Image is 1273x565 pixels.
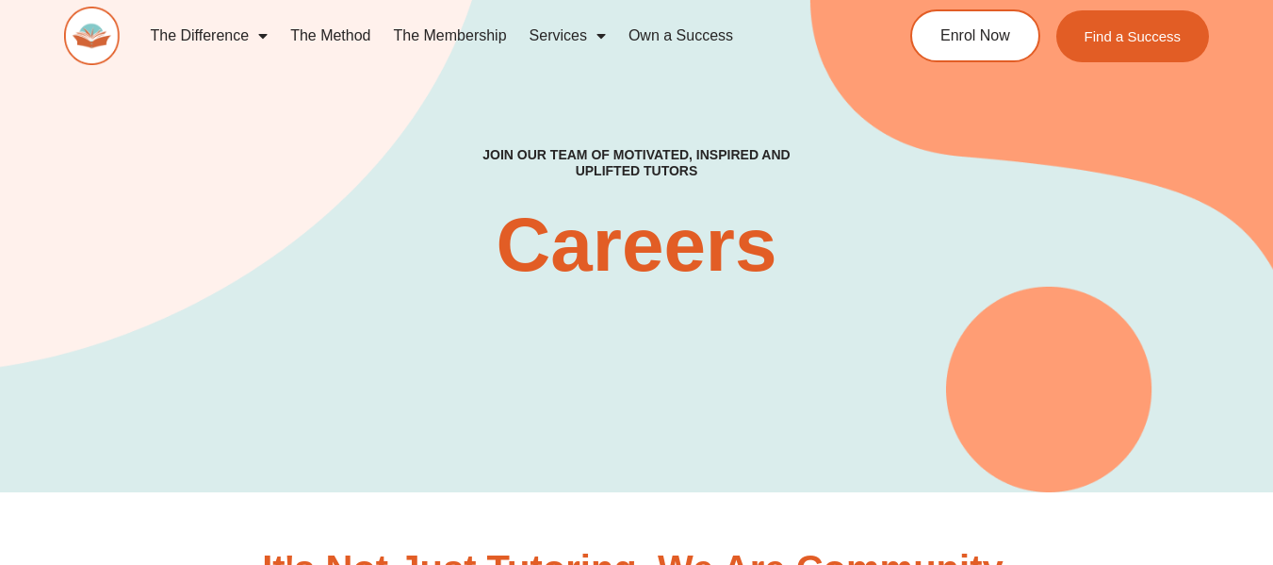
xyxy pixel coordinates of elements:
h2: Careers [377,208,895,283]
h4: Join our team of motivated, inspired and uplifted tutors​ [467,147,807,179]
a: The Membership [383,14,518,58]
a: Own a Success [617,14,744,58]
a: Enrol Now [910,9,1040,62]
nav: Menu [139,14,844,58]
a: The Method [279,14,382,58]
a: Services [518,14,617,58]
span: Enrol Now [940,28,1010,43]
a: Find a Success [1056,10,1210,62]
span: Find a Success [1085,29,1182,43]
a: The Difference [139,14,279,58]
